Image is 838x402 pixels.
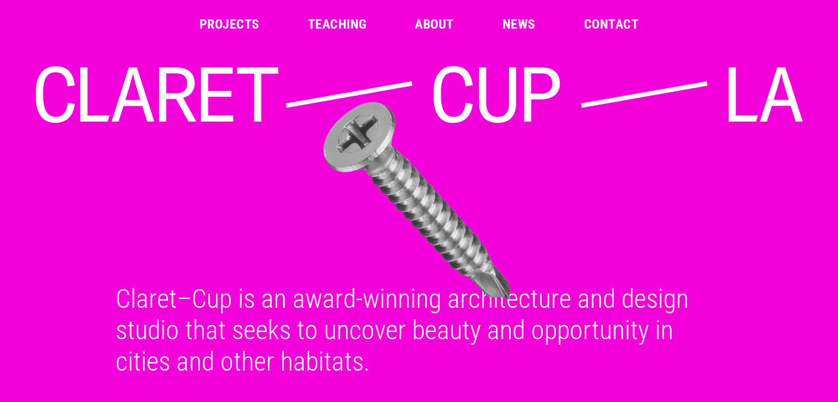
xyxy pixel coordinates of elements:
a: News [502,18,536,31]
a: Projects [199,18,259,31]
a: Teaching [308,18,367,31]
img: Metal Screw [29,100,805,301]
a: About [415,18,453,31]
div: Claret–Cup is an award-winning architecture and design studio that seeks to uncover beauty and op... [102,283,736,377]
a: Contact [584,18,639,31]
nav: Main Menu [199,18,639,31]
